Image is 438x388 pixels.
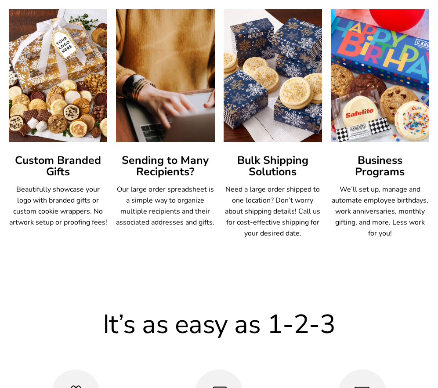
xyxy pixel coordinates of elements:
img: Sending to Many Recipients? [116,9,214,142]
img: Custom Branded Gifts [9,9,107,142]
p: Our large order spreadsheet is a simple way to organize multiple recipients and their associated ... [116,184,214,228]
h3: Custom Branded Gifts [9,155,107,178]
h3: Business Programs [331,155,429,178]
p: Need a large order shipped to one location? Don’t worry about shipping details! Call us for cost-... [224,184,322,239]
h3: Sending to Many Recipients? [116,155,214,178]
h3: Bulk Shipping Solutions [224,155,322,178]
h2: It’s as easy as 1-2-3 [9,310,429,339]
p: Beautifully showcase your logo with branded gifts or custom cookie wrappers. No artwork setup or ... [9,184,107,228]
p: We’ll set up, manage and automate employee birthdays, work anniversaries, monthly gifting, and mo... [331,184,429,239]
img: Bulk Shipping Solutions [224,9,322,142]
img: Business Programs [326,3,434,149]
